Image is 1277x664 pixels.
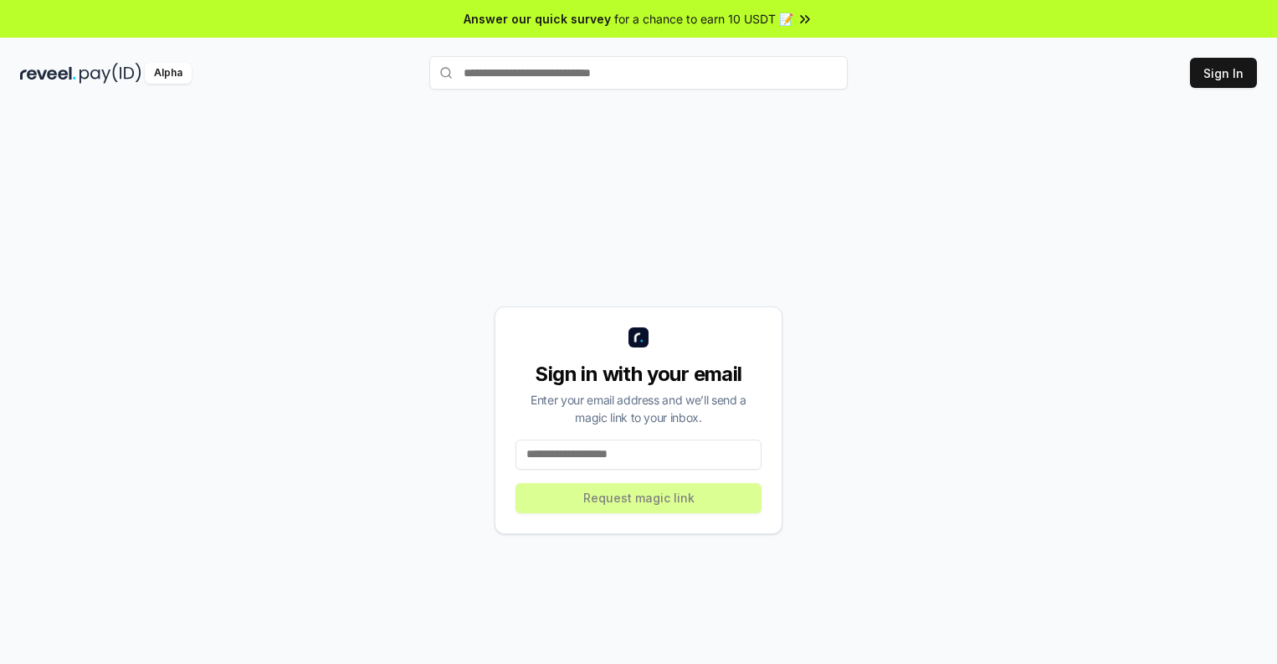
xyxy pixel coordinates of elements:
[20,63,76,84] img: reveel_dark
[614,10,793,28] span: for a chance to earn 10 USDT 📝
[515,391,762,426] div: Enter your email address and we’ll send a magic link to your inbox.
[79,63,141,84] img: pay_id
[145,63,192,84] div: Alpha
[628,327,649,347] img: logo_small
[464,10,611,28] span: Answer our quick survey
[515,361,762,388] div: Sign in with your email
[1190,58,1257,88] button: Sign In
